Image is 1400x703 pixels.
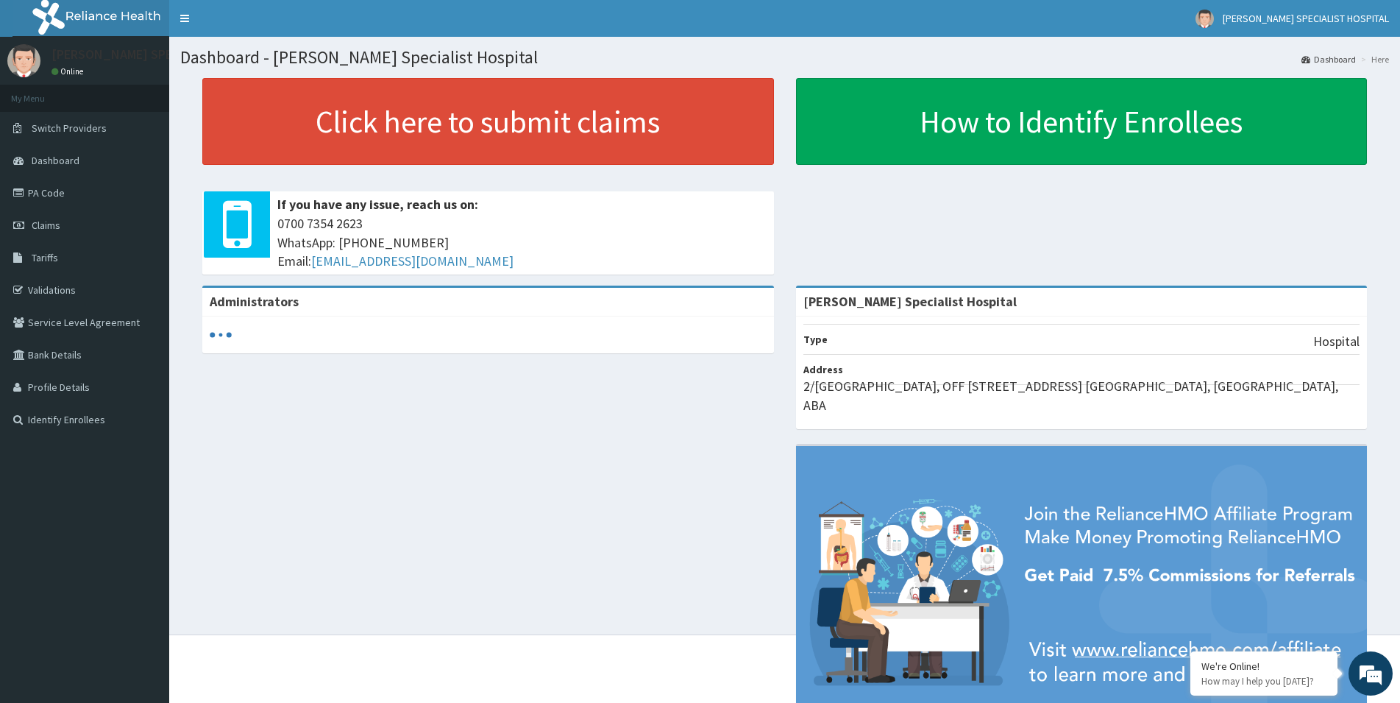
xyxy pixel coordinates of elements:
strong: [PERSON_NAME] Specialist Hospital [803,293,1017,310]
b: Address [803,363,843,376]
b: If you have any issue, reach us on: [277,196,478,213]
b: Administrators [210,293,299,310]
p: Hospital [1313,332,1360,351]
svg: audio-loading [210,324,232,346]
img: User Image [7,44,40,77]
li: Here [1357,53,1389,66]
p: [PERSON_NAME] SPECIALIST HOSPITAL [51,48,277,61]
span: Tariffs [32,251,58,264]
a: [EMAIL_ADDRESS][DOMAIN_NAME] [311,252,514,269]
span: Dashboard [32,154,79,167]
span: [PERSON_NAME] SPECIALIST HOSPITAL [1223,12,1389,25]
p: 2/[GEOGRAPHIC_DATA], OFF [STREET_ADDRESS] [GEOGRAPHIC_DATA], [GEOGRAPHIC_DATA], ABA [803,377,1360,414]
a: Click here to submit claims [202,78,774,165]
img: User Image [1195,10,1214,28]
b: Type [803,333,828,346]
span: Switch Providers [32,121,107,135]
a: How to Identify Enrollees [796,78,1368,165]
span: 0700 7354 2623 WhatsApp: [PHONE_NUMBER] Email: [277,214,767,271]
p: How may I help you today? [1201,675,1326,688]
div: We're Online! [1201,660,1326,673]
a: Dashboard [1301,53,1356,66]
h1: Dashboard - [PERSON_NAME] Specialist Hospital [180,48,1389,67]
span: Claims [32,219,60,232]
a: Online [51,66,87,77]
